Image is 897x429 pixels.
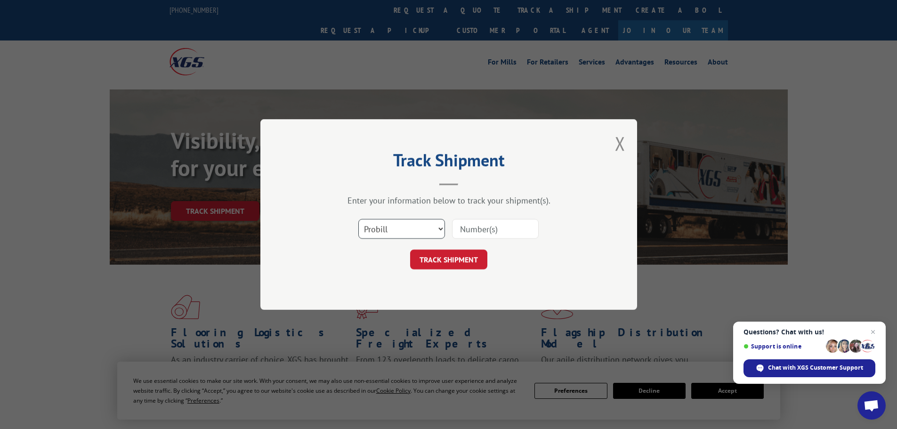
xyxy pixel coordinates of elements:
[743,343,823,350] span: Support is online
[307,195,590,206] div: Enter your information below to track your shipment(s).
[452,219,539,239] input: Number(s)
[768,364,863,372] span: Chat with XGS Customer Support
[307,154,590,171] h2: Track Shipment
[857,391,886,420] div: Open chat
[867,326,879,338] span: Close chat
[615,131,625,156] button: Close modal
[410,250,487,269] button: TRACK SHIPMENT
[743,359,875,377] div: Chat with XGS Customer Support
[743,328,875,336] span: Questions? Chat with us!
